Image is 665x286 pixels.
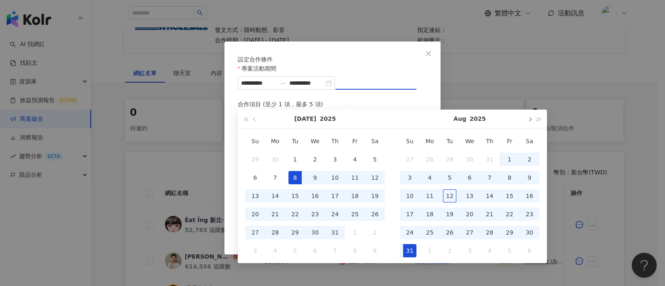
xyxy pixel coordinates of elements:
button: 2025 [470,110,486,128]
th: We [460,132,480,150]
div: 28 [268,226,282,239]
td: 2025-08-29 [500,223,520,242]
span: close [425,50,432,57]
td: 2025-07-13 [245,187,265,205]
td: 2025-07-23 [305,205,325,223]
div: 27 [463,226,476,239]
td: 2025-08-15 [500,187,520,205]
button: 2025 [320,110,336,128]
span: to [279,80,286,86]
td: 2025-08-05 [285,242,305,260]
td: 2025-08-13 [460,187,480,205]
div: 19 [443,208,456,221]
div: 31 [328,226,342,239]
td: 2025-07-29 [440,150,460,169]
div: 22 [503,208,516,221]
div: 24 [403,226,416,239]
th: Fr [345,132,365,150]
div: 16 [308,189,322,203]
div: 21 [268,208,282,221]
td: 2025-08-07 [480,169,500,187]
td: 2025-08-09 [365,242,385,260]
div: 31 [483,153,496,166]
div: 7 [328,244,342,257]
div: 5 [443,171,456,184]
div: 28 [483,226,496,239]
td: 2025-08-07 [325,242,345,260]
td: 2025-08-21 [480,205,500,223]
div: 13 [249,189,262,203]
div: 1 [503,153,516,166]
td: 2025-08-25 [420,223,440,242]
div: 10 [403,189,416,203]
td: 2025-07-19 [365,187,385,205]
div: 3 [403,171,416,184]
td: 2025-07-11 [345,169,365,187]
div: 31 [403,244,416,257]
td: 2025-08-14 [480,187,500,205]
td: 2025-07-28 [265,223,285,242]
div: 6 [463,171,476,184]
td: 2025-07-18 [345,187,365,205]
div: 25 [348,208,362,221]
th: Mo [420,132,440,150]
div: 10 [328,171,342,184]
div: 25 [423,226,436,239]
td: 2025-07-27 [245,223,265,242]
span: swap-right [279,80,286,86]
td: 2025-09-06 [520,242,539,260]
td: 2025-07-14 [265,187,285,205]
div: 14 [483,189,496,203]
div: 24 [328,208,342,221]
td: 2025-07-31 [480,150,500,169]
div: 4 [348,153,362,166]
td: 2025-08-17 [400,205,420,223]
div: 3 [249,244,262,257]
div: 5 [288,244,302,257]
td: 2025-07-21 [265,205,285,223]
div: 6 [249,171,262,184]
td: 2025-08-11 [420,187,440,205]
th: Sa [365,132,385,150]
div: 16 [523,189,536,203]
td: 2025-06-30 [265,150,285,169]
div: 27 [403,153,416,166]
div: 20 [463,208,476,221]
td: 2025-07-30 [460,150,480,169]
td: 2025-07-20 [245,205,265,223]
div: 28 [423,153,436,166]
div: 20 [249,208,262,221]
td: 2025-08-04 [420,169,440,187]
div: 29 [503,226,516,239]
td: 2025-08-19 [440,205,460,223]
td: 2025-08-28 [480,223,500,242]
button: Aug [453,110,466,128]
div: 30 [463,153,476,166]
th: Mo [265,132,285,150]
td: 2025-07-24 [325,205,345,223]
th: We [305,132,325,150]
td: 2025-09-02 [440,242,460,260]
div: 2 [368,226,382,239]
td: 2025-08-24 [400,223,420,242]
td: 2025-07-07 [265,169,285,187]
div: 23 [523,208,536,221]
td: 2025-08-18 [420,205,440,223]
div: 29 [443,153,456,166]
td: 2025-07-15 [285,187,305,205]
th: Sa [520,132,539,150]
td: 2025-08-22 [500,205,520,223]
div: 8 [503,171,516,184]
td: 2025-08-06 [305,242,325,260]
div: 27 [249,226,262,239]
th: Th [325,132,345,150]
div: 5 [368,153,382,166]
div: 23 [308,208,322,221]
td: 2025-08-26 [440,223,460,242]
div: 18 [423,208,436,221]
td: 2025-07-03 [325,150,345,169]
td: 2025-08-03 [400,169,420,187]
td: 2025-07-04 [345,150,365,169]
div: 2 [308,153,322,166]
td: 2025-07-01 [285,150,305,169]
